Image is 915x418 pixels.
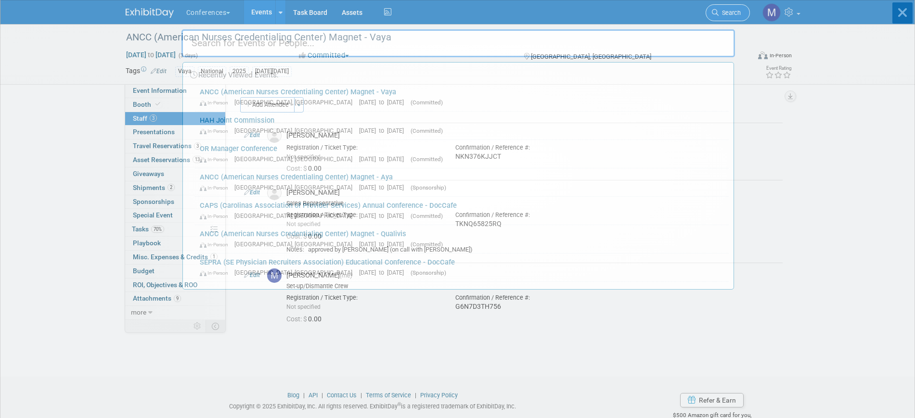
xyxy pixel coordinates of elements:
[411,241,443,248] span: (Committed)
[359,184,409,191] span: [DATE] to [DATE]
[234,212,357,219] span: [GEOGRAPHIC_DATA], [GEOGRAPHIC_DATA]
[195,83,729,111] a: ANCC (American Nurses Credentialing Center) Magnet - Vaya In-Person [GEOGRAPHIC_DATA], [GEOGRAPHI...
[411,184,446,191] span: (Sponsorship)
[359,127,409,134] span: [DATE] to [DATE]
[411,127,443,134] span: (Committed)
[359,269,409,276] span: [DATE] to [DATE]
[411,99,443,106] span: (Committed)
[195,253,729,281] a: SEPRA (SE Physician Recruiters Association) Educational Conference - DocCafe In-Person [GEOGRAPHI...
[200,156,232,163] span: In-Person
[195,140,729,168] a: OR Manager Conference In-Person [GEOGRAPHIC_DATA], [GEOGRAPHIC_DATA] [DATE] to [DATE] (Committed)
[188,63,729,83] div: Recently Viewed Events:
[195,112,729,139] a: HAH Joint Commission In-Person [GEOGRAPHIC_DATA], [GEOGRAPHIC_DATA] [DATE] to [DATE] (Committed)
[234,269,357,276] span: [GEOGRAPHIC_DATA], [GEOGRAPHIC_DATA]
[234,99,357,106] span: [GEOGRAPHIC_DATA], [GEOGRAPHIC_DATA]
[200,270,232,276] span: In-Person
[359,155,409,163] span: [DATE] to [DATE]
[200,241,232,248] span: In-Person
[234,155,357,163] span: [GEOGRAPHIC_DATA], [GEOGRAPHIC_DATA]
[200,185,232,191] span: In-Person
[411,156,443,163] span: (Committed)
[195,225,729,253] a: ANCC (American Nurses Credentialing Center) Magnet - Qualivis In-Person [GEOGRAPHIC_DATA], [GEOGR...
[200,128,232,134] span: In-Person
[195,168,729,196] a: ANCC (American Nurses Credentialing Center) Magnet - Aya In-Person [GEOGRAPHIC_DATA], [GEOGRAPHIC...
[411,269,446,276] span: (Sponsorship)
[234,184,357,191] span: [GEOGRAPHIC_DATA], [GEOGRAPHIC_DATA]
[181,29,735,57] input: Search for Events or People...
[359,212,409,219] span: [DATE] to [DATE]
[195,197,729,225] a: CAPS (Carolinas Association of Provider Services) Annual Conference - DocCafe In-Person [GEOGRAPH...
[411,213,443,219] span: (Committed)
[200,100,232,106] span: In-Person
[200,213,232,219] span: In-Person
[234,127,357,134] span: [GEOGRAPHIC_DATA], [GEOGRAPHIC_DATA]
[359,241,409,248] span: [DATE] to [DATE]
[234,241,357,248] span: [GEOGRAPHIC_DATA], [GEOGRAPHIC_DATA]
[359,99,409,106] span: [DATE] to [DATE]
